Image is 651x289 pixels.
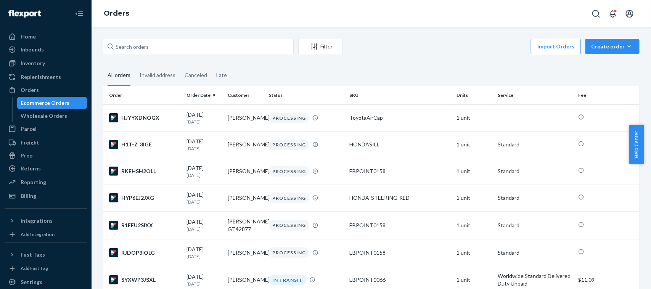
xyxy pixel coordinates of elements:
a: Reporting [5,176,87,188]
div: EBPOINT0066 [349,276,450,284]
th: Order Date [183,86,225,104]
div: PROCESSING [269,140,309,150]
div: Add Fast Tag [21,265,48,271]
a: Replenishments [5,71,87,83]
div: Prep [21,152,32,159]
div: HONDASILL [349,141,450,148]
p: [DATE] [186,119,222,125]
div: Filter [299,43,342,50]
a: Add Integration [5,230,87,239]
div: Ecommerce Orders [21,99,70,107]
p: Standard [498,249,572,257]
div: Fast Tags [21,251,45,258]
p: Standard [498,141,572,148]
th: SKU [346,86,453,104]
button: Help Center [629,125,644,164]
div: HYP6EJ2JXG [109,193,180,202]
div: [DATE] [186,191,222,205]
a: Freight [5,136,87,149]
a: Billing [5,190,87,202]
td: [PERSON_NAME] [225,158,266,185]
div: Billing [21,192,36,200]
button: Integrations [5,215,87,227]
div: Canceled [185,65,207,85]
input: Search orders [103,39,294,54]
p: Standard [498,194,572,202]
div: H1T-Z_3IGE [109,140,180,149]
div: [DATE] [186,218,222,232]
div: PROCESSING [269,193,309,203]
div: HJYYXDNOGX [109,113,180,122]
div: Freight [21,139,39,146]
a: Orders [104,9,129,18]
td: [PERSON_NAME] [225,104,266,131]
p: Standard [498,222,572,229]
ol: breadcrumbs [98,3,135,25]
th: Units [453,86,495,104]
div: SYXWP3JSXL [109,275,180,284]
div: EBPOINT0158 [349,222,450,229]
div: Invalid address [140,65,175,85]
div: RJDOP3IOLG [109,248,180,257]
button: Fast Tags [5,249,87,261]
div: [DATE] [186,138,222,152]
div: PROCESSING [269,166,309,177]
td: [PERSON_NAME] [225,239,266,266]
div: [DATE] [186,111,222,125]
p: [DATE] [186,281,222,287]
div: Create order [591,43,634,50]
p: [DATE] [186,145,222,152]
div: Customer [228,92,263,98]
th: Status [266,86,346,104]
div: All orders [108,65,130,86]
div: Integrations [21,217,53,225]
div: EBPOINT0158 [349,249,450,257]
td: [PERSON_NAME] GT42877 [225,212,266,239]
p: Standard [498,167,572,175]
th: Service [495,86,575,104]
div: HONDA-STEERING-RED [349,194,450,202]
div: Reporting [21,178,46,186]
div: Home [21,33,36,40]
td: 1 unit [453,239,495,266]
div: [DATE] [186,273,222,287]
a: Orders [5,84,87,96]
div: PROCESSING [269,113,309,123]
td: 1 unit [453,131,495,158]
td: 1 unit [453,212,495,239]
p: [DATE] [186,253,222,260]
button: Filter [298,39,342,54]
div: Settings [21,278,42,286]
div: IN TRANSIT [269,275,306,285]
a: Inventory [5,57,87,69]
div: PROCESSING [269,247,309,258]
button: Create order [585,39,640,54]
img: Flexport logo [8,10,41,18]
a: Ecommerce Orders [17,97,87,109]
td: 1 unit [453,158,495,185]
a: Settings [5,276,87,288]
p: Worldwide Standard Delivered Duty Unpaid [498,272,572,287]
a: Home [5,31,87,43]
p: [DATE] [186,199,222,205]
p: [DATE] [186,172,222,178]
button: Open Search Box [588,6,604,21]
td: [PERSON_NAME] [225,185,266,211]
td: 1 unit [453,185,495,211]
a: Inbounds [5,43,87,56]
div: [DATE] [186,246,222,260]
div: EBPOINT0158 [349,167,450,175]
div: Replenishments [21,73,61,81]
div: Inbounds [21,46,44,53]
div: Add Integration [21,231,55,238]
div: R1EEU2SIXX [109,221,180,230]
div: PROCESSING [269,220,309,230]
div: ToyotaAirCap [349,114,450,122]
a: Add Fast Tag [5,264,87,273]
a: Parcel [5,123,87,135]
a: Returns [5,162,87,175]
button: Close Navigation [72,6,87,21]
div: [DATE] [186,164,222,178]
td: [PERSON_NAME] [225,131,266,158]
